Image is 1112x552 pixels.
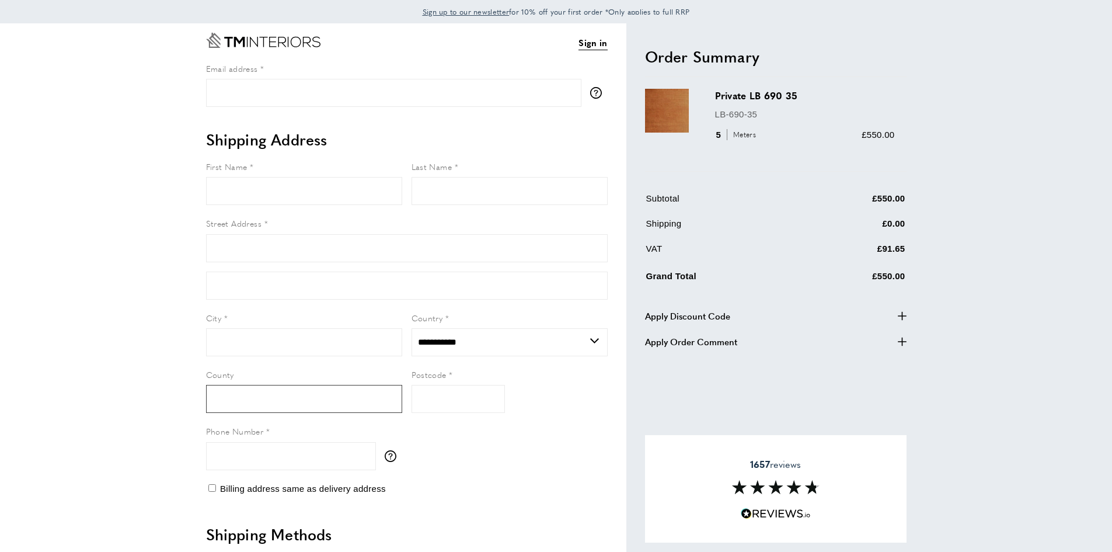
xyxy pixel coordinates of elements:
[646,192,803,214] td: Subtotal
[412,312,443,324] span: Country
[732,480,820,494] img: Reviews section
[645,46,907,67] h2: Order Summary
[206,524,608,545] h2: Shipping Methods
[646,242,803,265] td: VAT
[803,217,905,239] td: £0.00
[862,130,894,140] span: £550.00
[645,335,737,349] span: Apply Order Comment
[206,63,258,74] span: Email address
[803,192,905,214] td: £550.00
[220,484,386,494] span: Billing address same as delivery address
[206,161,248,172] span: First Name
[590,87,608,99] button: More information
[412,369,447,380] span: Postcode
[715,89,895,102] h3: Private LB 690 35
[646,267,803,292] td: Grand Total
[645,309,730,323] span: Apply Discount Code
[412,161,452,172] span: Last Name
[423,6,510,17] span: Sign up to our newsletter
[750,459,801,470] span: reviews
[206,33,320,48] a: Go to Home page
[206,129,608,150] h2: Shipping Address
[423,6,510,18] a: Sign up to our newsletter
[206,217,262,229] span: Street Address
[803,267,905,292] td: £550.00
[206,425,264,437] span: Phone Number
[206,312,222,324] span: City
[208,484,216,492] input: Billing address same as delivery address
[715,107,895,121] p: LB-690-35
[750,457,770,471] strong: 1657
[803,242,905,265] td: £91.65
[645,89,689,133] img: Private LB 690 35
[727,129,759,140] span: Meters
[741,508,811,519] img: Reviews.io 5 stars
[578,36,607,50] a: Sign in
[715,128,760,142] div: 5
[206,369,234,380] span: County
[646,217,803,239] td: Shipping
[423,6,690,17] span: for 10% off your first order *Only applies to full RRP
[385,450,402,462] button: More information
